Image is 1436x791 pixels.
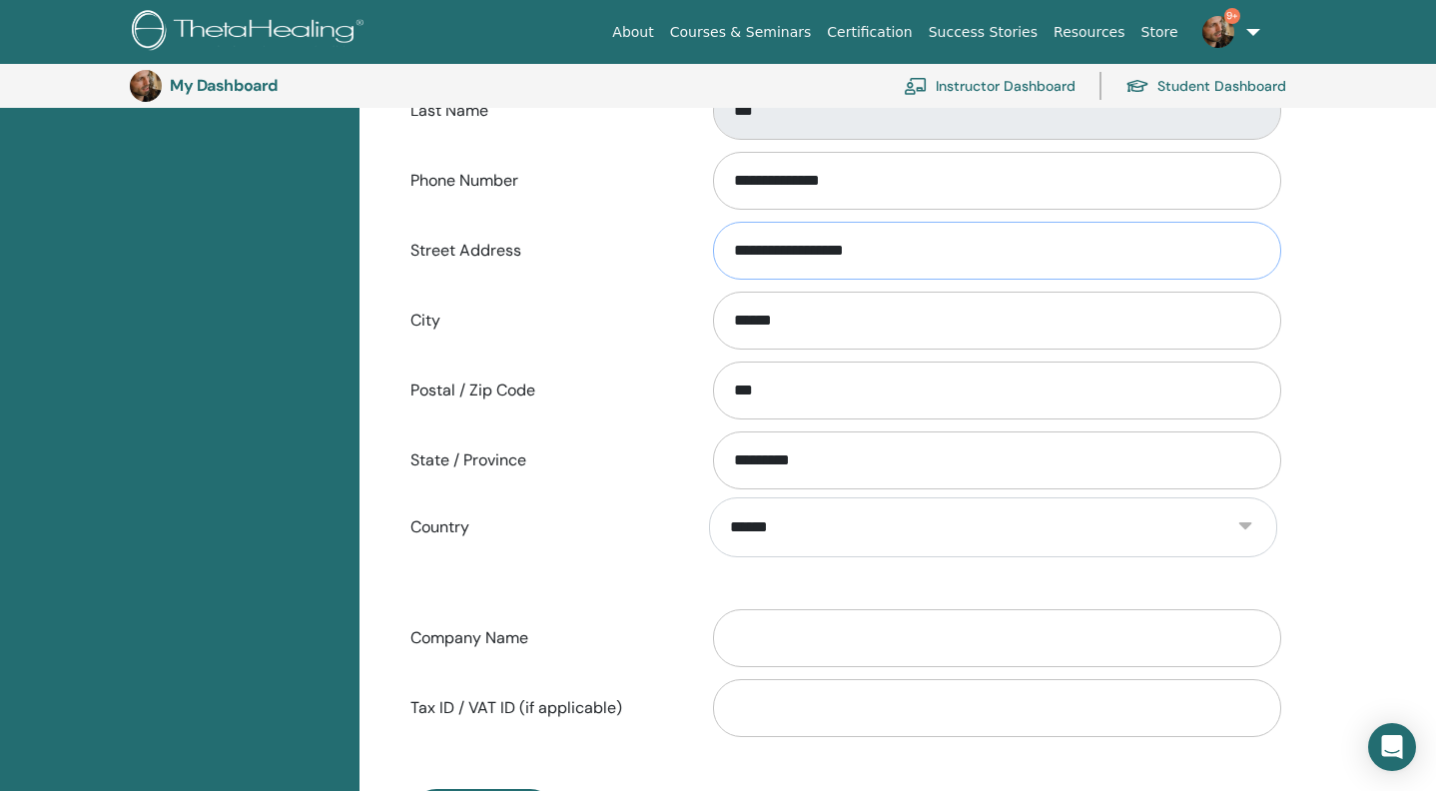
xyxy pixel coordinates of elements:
[1202,16,1234,48] img: default.jpg
[395,162,694,200] label: Phone Number
[1133,14,1186,51] a: Store
[130,70,162,102] img: default.jpg
[904,64,1076,108] a: Instructor Dashboard
[662,14,820,51] a: Courses & Seminars
[395,302,694,340] label: City
[395,508,694,546] label: Country
[170,76,369,95] h3: My Dashboard
[395,441,694,479] label: State / Province
[1046,14,1133,51] a: Resources
[921,14,1046,51] a: Success Stories
[395,232,694,270] label: Street Address
[819,14,920,51] a: Certification
[1224,8,1240,24] span: 9+
[395,689,694,727] label: Tax ID / VAT ID (if applicable)
[904,77,928,95] img: chalkboard-teacher.svg
[1125,64,1286,108] a: Student Dashboard
[395,372,694,409] label: Postal / Zip Code
[132,10,370,55] img: logo.png
[1368,723,1416,771] div: Open Intercom Messenger
[604,14,661,51] a: About
[395,619,694,657] label: Company Name
[1125,78,1149,95] img: graduation-cap.svg
[395,92,694,130] label: Last Name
